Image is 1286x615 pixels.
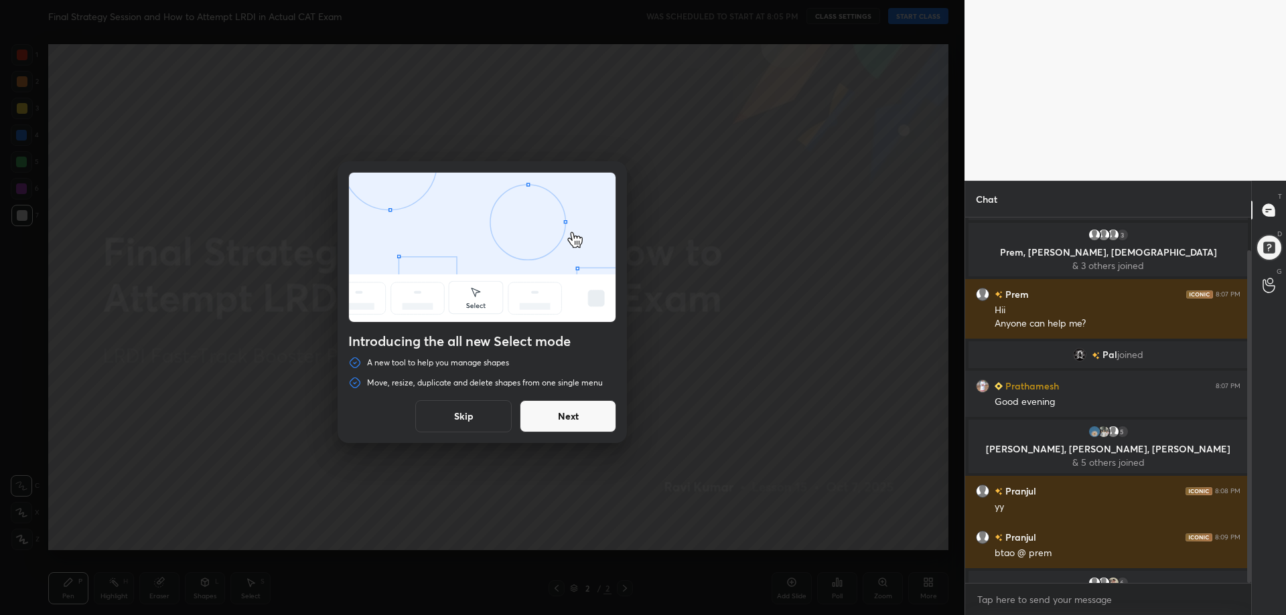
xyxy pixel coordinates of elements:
[977,444,1240,454] p: [PERSON_NAME], [PERSON_NAME], [PERSON_NAME]
[977,457,1240,468] p: & 5 others joined
[1215,487,1240,495] div: 8:08 PM
[995,382,1003,390] img: Learner_Badge_beginner_1_8b307cf2a0.svg
[415,400,512,432] button: Skip
[1088,576,1101,590] img: default.png
[520,400,616,432] button: Next
[1003,287,1029,301] h6: Prem
[1088,228,1101,242] img: default.png
[1116,425,1129,438] div: 5
[976,288,989,301] img: default.png
[1003,379,1059,393] h6: Prathamesh
[348,333,616,349] h4: Introducing the all new Select mode
[965,181,1008,217] p: Chat
[977,247,1240,258] p: Prem, [PERSON_NAME], [DEMOGRAPHIC_DATA]
[1215,533,1240,541] div: 8:09 PM
[1277,229,1282,239] p: D
[995,291,1003,298] img: no-rating-badge.077c3623.svg
[995,501,1240,514] div: yy
[965,217,1251,583] div: grid
[1116,576,1129,590] div: 6
[367,377,603,388] p: Move, resize, duplicate and delete shapes from one single menu
[1186,487,1212,495] img: iconic-dark.1390631f.png
[1106,228,1120,242] img: default.png
[1097,228,1111,242] img: default.png
[976,485,989,498] img: default.png
[995,534,1003,541] img: no-rating-badge.077c3623.svg
[1097,425,1111,438] img: b41c3baae22e4f9b87da726fa51698c2.jpg
[1278,191,1282,201] p: T
[1102,349,1117,360] span: Pal
[1003,530,1036,544] h6: Pranjul
[976,531,989,544] img: default.png
[995,488,1003,495] img: no-rating-badge.077c3623.svg
[1092,352,1100,359] img: no-rating-badge.077c3623.svg
[1186,533,1212,541] img: iconic-dark.1390631f.png
[1088,425,1101,438] img: 66912974eafe42e5bc3435220b189f5d.jpg
[1117,349,1143,360] span: joined
[995,396,1240,409] div: Good evening
[995,304,1240,317] div: Hii
[1216,382,1240,390] div: 8:07 PM
[1116,228,1129,242] div: 3
[977,260,1240,271] p: & 3 others joined
[1106,576,1120,590] img: 3e9435d67a934c9b8d833c8f9b9f0f29.jpg
[1097,576,1111,590] img: default.png
[1106,425,1120,438] img: default.png
[1003,484,1036,498] h6: Pranjul
[367,357,509,368] p: A new tool to help you manage shapes
[1216,290,1240,298] div: 8:07 PM
[1073,348,1086,361] img: 403745f5b2a1460486133cd4ca4926d7.None
[349,173,616,325] div: animation
[1186,290,1213,298] img: iconic-dark.1390631f.png
[995,547,1240,560] div: btao @ prem
[976,379,989,393] img: 8467b84f5c5a4821986a9390ac4d856c.jpg
[1277,266,1282,276] p: G
[995,317,1240,331] div: Anyone can help me?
